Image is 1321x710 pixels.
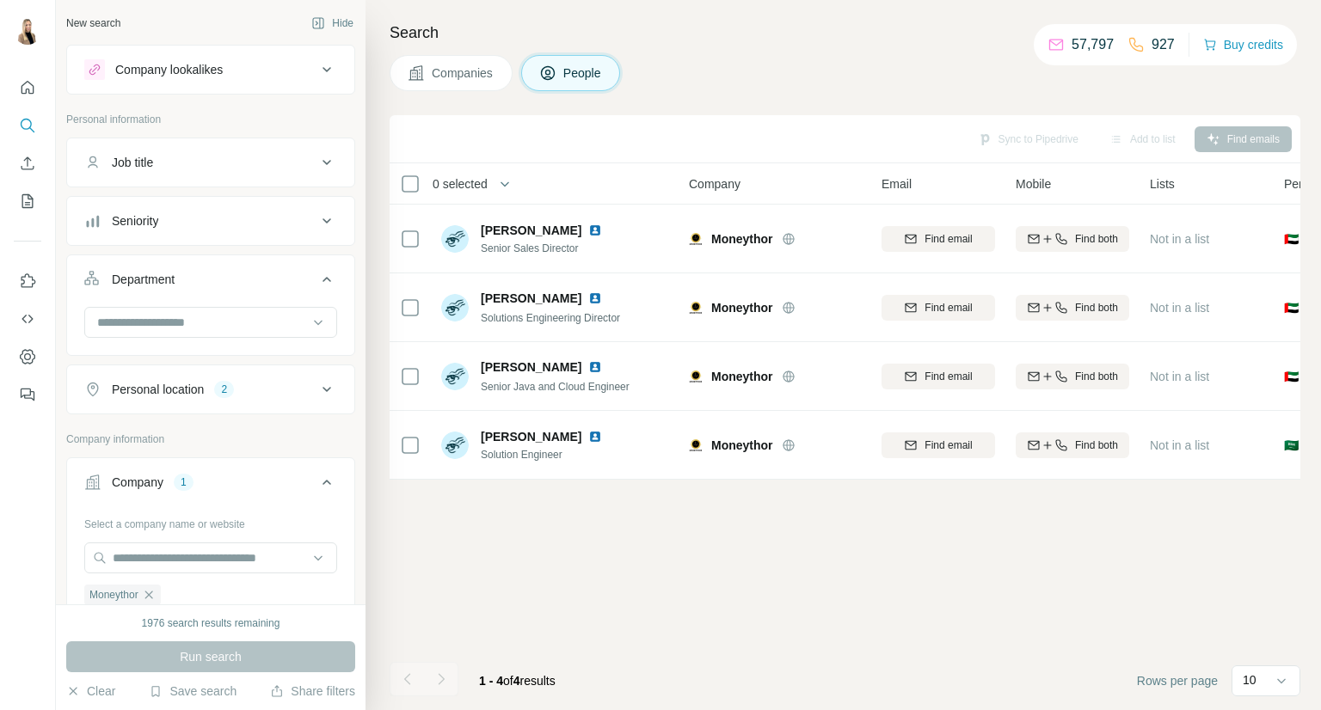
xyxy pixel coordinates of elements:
img: Logo of Moneythor [689,438,703,452]
button: Find email [882,432,995,458]
div: Company [112,474,163,491]
button: Use Surfe API [14,303,41,334]
div: 2 [214,382,234,397]
span: Find both [1075,369,1118,384]
span: People [563,64,603,82]
button: Company lookalikes [67,49,354,90]
p: 10 [1243,671,1256,689]
button: Find email [882,364,995,389]
button: Enrich CSV [14,148,41,179]
img: LinkedIn logo [588,291,602,305]
button: Feedback [14,379,41,410]
button: Quick start [14,72,41,103]
span: 🇦🇪 [1284,299,1299,316]
img: Avatar [441,294,469,321]
button: Search [14,110,41,141]
span: Find both [1075,438,1118,453]
button: Find email [882,226,995,252]
span: 1 - 4 [479,674,503,688]
span: Senior Java and Cloud Engineer [481,381,630,393]
button: Job title [67,142,354,183]
span: Moneythor [711,437,773,454]
span: Find both [1075,300,1118,315]
span: Find email [925,231,972,247]
span: Find email [925,300,972,315]
span: Moneythor [711,230,773,248]
span: Rows per page [1137,672,1218,689]
button: My lists [14,186,41,217]
span: [PERSON_NAME] [481,222,581,239]
button: Personal location2 [67,369,354,410]
div: 1976 search results remaining [142,615,280,631]
img: LinkedIn logo [588,223,602,237]
div: Seniority [112,212,158,230]
img: Avatar [441,432,469,459]
span: Find both [1075,231,1118,247]
img: Logo of Moneythor [689,301,703,315]
img: Avatar [14,17,41,45]
div: Personal location [112,381,204,398]
span: Moneythor [89,587,138,603]
span: Find email [925,438,972,453]
span: 🇦🇪 [1284,368,1299,385]
p: Personal information [66,112,355,127]
span: Not in a list [1150,438,1209,452]
span: Companies [432,64,495,82]
button: Hide [299,10,366,36]
span: Company [689,175,740,193]
button: Dashboard [14,341,41,372]
button: Company1 [67,462,354,510]
img: LinkedIn logo [588,430,602,444]
span: [PERSON_NAME] [481,428,581,445]
span: Not in a list [1150,370,1209,383]
button: Department [67,259,354,307]
span: Mobile [1016,175,1051,193]
button: Find both [1016,432,1129,458]
button: Seniority [67,200,354,242]
button: Find email [882,295,995,321]
img: Avatar [441,363,469,390]
span: Email [882,175,912,193]
button: Clear [66,682,115,700]
span: Moneythor [711,368,773,385]
div: Job title [112,154,153,171]
p: 57,797 [1072,34,1114,55]
span: 4 [513,674,520,688]
p: 927 [1152,34,1175,55]
button: Buy credits [1203,33,1283,57]
span: 🇸🇦 [1284,437,1299,454]
button: Find both [1016,295,1129,321]
span: Solution Engineer [481,447,609,462]
div: New search [66,15,120,31]
span: Not in a list [1150,232,1209,246]
img: LinkedIn logo [588,360,602,374]
div: Select a company name or website [84,510,337,532]
img: Logo of Moneythor [689,232,703,246]
span: Solutions Engineering Director [481,312,620,324]
h4: Search [390,21,1300,45]
img: Avatar [441,225,469,253]
p: Company information [66,432,355,447]
button: Save search [149,682,237,700]
span: Senior Sales Director [481,241,609,256]
button: Find both [1016,226,1129,252]
span: Moneythor [711,299,773,316]
span: Find email [925,369,972,384]
button: Find both [1016,364,1129,389]
span: of [503,674,513,688]
img: Logo of Moneythor [689,370,703,383]
div: Department [112,271,175,288]
span: 0 selected [433,175,488,193]
span: Not in a list [1150,301,1209,315]
span: Lists [1150,175,1175,193]
span: [PERSON_NAME] [481,358,581,376]
div: Company lookalikes [115,61,223,78]
span: [PERSON_NAME] [481,290,581,307]
span: results [479,674,556,688]
button: Use Surfe on LinkedIn [14,266,41,297]
button: Share filters [270,682,355,700]
span: 🇦🇪 [1284,230,1299,248]
div: 1 [174,474,194,490]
